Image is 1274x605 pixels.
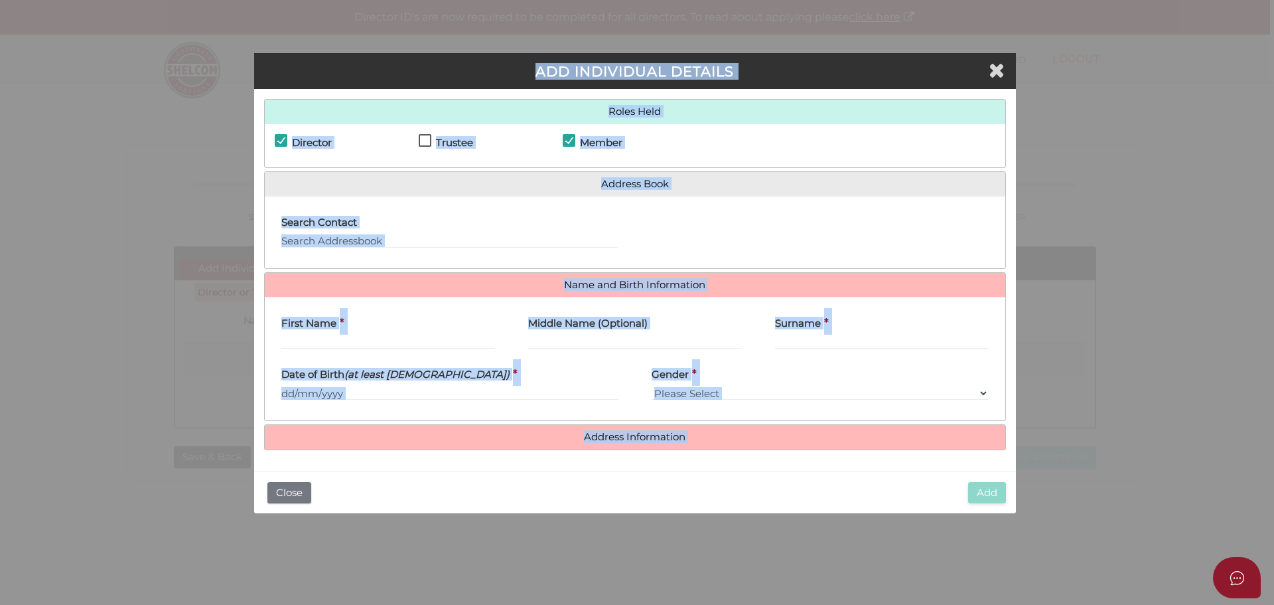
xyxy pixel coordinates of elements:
h4: Middle Name (Optional) [528,318,648,329]
h4: Surname [775,318,821,329]
a: Name and Birth Information [275,280,995,291]
h4: First Name [281,318,336,329]
input: dd/mm/yyyy [281,386,618,400]
h4: Gender [652,369,689,381]
h4: Date of Birth [281,369,510,381]
h4: Search Contact [281,217,357,228]
i: (at least [DEMOGRAPHIC_DATA]) [344,368,510,381]
a: Address Information [275,432,995,443]
button: Open asap [1213,557,1261,598]
input: Search Addressbook [281,234,618,248]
